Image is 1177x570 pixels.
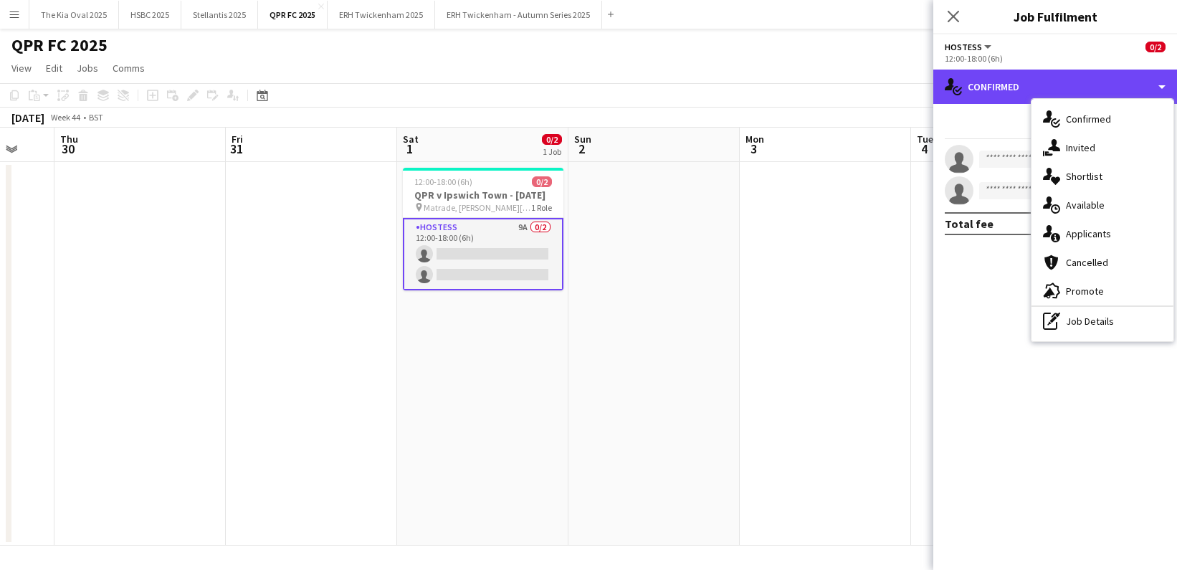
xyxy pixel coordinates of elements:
[414,176,472,187] span: 12:00-18:00 (6h)
[6,59,37,77] a: View
[435,1,602,29] button: ERH Twickenham - Autumn Series 2025
[229,141,243,157] span: 31
[1066,285,1104,298] span: Promote
[11,62,32,75] span: View
[113,62,145,75] span: Comms
[1145,42,1166,52] span: 0/2
[743,141,764,157] span: 3
[328,1,435,29] button: ERH Twickenham 2025
[1066,170,1102,183] span: Shortlist
[119,1,181,29] button: HSBC 2025
[532,176,552,187] span: 0/2
[945,53,1166,64] div: 12:00-18:00 (6h)
[574,133,591,146] span: Sun
[1066,113,1111,125] span: Confirmed
[917,133,933,146] span: Tue
[933,7,1177,26] h3: Job Fulfilment
[47,112,83,123] span: Week 44
[403,218,563,290] app-card-role: Hostess9A0/212:00-18:00 (6h)
[424,202,531,213] span: Matrade, [PERSON_NAME][GEOGRAPHIC_DATA], [GEOGRAPHIC_DATA], [GEOGRAPHIC_DATA]
[403,189,563,201] h3: QPR v Ipswich Town - [DATE]
[258,1,328,29] button: QPR FC 2025
[40,59,68,77] a: Edit
[1066,199,1105,212] span: Available
[1066,141,1095,154] span: Invited
[403,168,563,290] app-job-card: 12:00-18:00 (6h)0/2QPR v Ipswich Town - [DATE] Matrade, [PERSON_NAME][GEOGRAPHIC_DATA], [GEOGRAPH...
[11,34,108,56] h1: QPR FC 2025
[11,110,44,125] div: [DATE]
[46,62,62,75] span: Edit
[945,217,993,231] div: Total fee
[745,133,764,146] span: Mon
[1066,227,1111,240] span: Applicants
[181,1,258,29] button: Stellantis 2025
[29,1,119,29] button: The Kia Oval 2025
[572,141,591,157] span: 2
[403,133,419,146] span: Sat
[60,133,78,146] span: Thu
[71,59,104,77] a: Jobs
[1066,256,1108,269] span: Cancelled
[933,70,1177,104] div: Confirmed
[1031,307,1173,336] div: Job Details
[945,42,993,52] button: Hostess
[531,202,552,213] span: 1 Role
[542,134,562,145] span: 0/2
[915,141,933,157] span: 4
[58,141,78,157] span: 30
[232,133,243,146] span: Fri
[543,146,561,157] div: 1 Job
[107,59,151,77] a: Comms
[401,141,419,157] span: 1
[77,62,98,75] span: Jobs
[89,112,103,123] div: BST
[945,42,982,52] span: Hostess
